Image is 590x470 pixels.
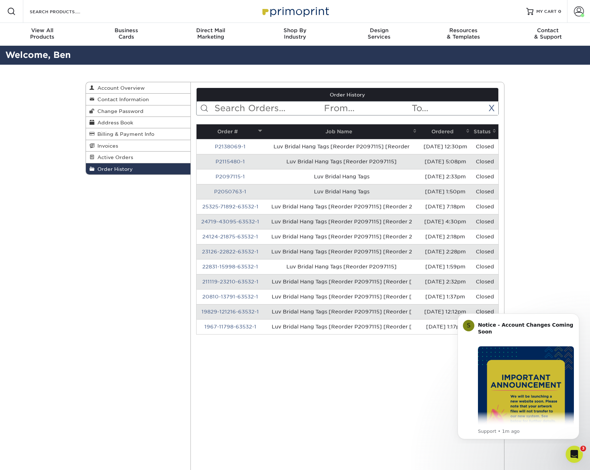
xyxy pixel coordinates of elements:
[419,139,472,154] td: [DATE] 12:30pm
[169,23,253,46] a: Direct MailMarketing
[95,97,149,102] span: Contact Information
[506,27,590,34] span: Contact
[419,304,472,319] td: [DATE] 12:12pm
[472,214,498,229] td: Closed
[419,169,472,184] td: [DATE] 2:33pm
[264,139,419,154] td: Luv Bridal Hang Tags [Reorder P2097115] [Reorder
[197,124,265,139] th: Order #
[215,144,246,149] a: P2138069-1
[202,204,258,209] a: 25325-71892-63532-1
[419,229,472,244] td: [DATE] 2:18pm
[95,154,133,160] span: Active Orders
[264,304,419,319] td: Luv Bridal Hang Tags [Reorder P2097115] [Reorder [
[337,27,421,40] div: Services
[506,27,590,40] div: & Support
[472,244,498,259] td: Closed
[536,9,557,15] span: MY CART
[264,244,419,259] td: Luv Bridal Hang Tags [Reorder P2097115] [Reorder 2
[419,274,472,289] td: [DATE] 2:32pm
[95,131,154,137] span: Billing & Payment Info
[216,159,245,164] a: P2115480-1
[472,229,498,244] td: Closed
[84,23,168,46] a: BusinessCards
[197,88,499,102] a: Order History
[202,249,258,254] a: 23126-22822-63532-1
[472,199,498,214] td: Closed
[264,169,419,184] td: Luv Bridal Hang Tags
[169,27,253,40] div: Marketing
[419,124,472,139] th: Ordered
[264,124,419,139] th: Job Name
[264,274,419,289] td: Luv Bridal Hang Tags [Reorder P2097115] [Reorder [
[419,184,472,199] td: [DATE] 1:50pm
[86,128,190,140] a: Billing & Payment Info
[421,23,506,46] a: Resources& Templates
[419,259,472,274] td: [DATE] 1:59pm
[411,102,498,115] input: To...
[253,27,337,40] div: Industry
[86,82,190,94] a: Account Overview
[95,166,133,172] span: Order History
[84,27,168,34] span: Business
[253,23,337,46] a: Shop ByIndustry
[201,219,259,224] a: 24719-43095-63532-1
[421,27,506,40] div: & Templates
[264,229,419,244] td: Luv Bridal Hang Tags [Reorder P2097115] [Reorder 2
[472,124,498,139] th: Status
[337,27,421,34] span: Design
[216,174,245,179] a: P2097115-1
[202,279,258,285] a: 211119-23210-63532-1
[214,189,246,194] a: P2050763-1
[419,154,472,169] td: [DATE] 5:08pm
[506,23,590,46] a: Contact& Support
[259,4,331,19] img: Primoprint
[264,319,419,334] td: Luv Bridal Hang Tags [Reorder P2097115] [Reorder [
[419,244,472,259] td: [DATE] 2:28pm
[202,234,258,239] a: 24124-21875-63532-1
[202,294,258,300] a: 20810-13791-63532-1
[337,23,421,46] a: DesignServices
[264,199,419,214] td: Luv Bridal Hang Tags [Reorder P2097115] [Reorder 2
[472,154,498,169] td: Closed
[204,324,256,330] a: 1967-11798-63532-1
[264,154,419,169] td: Luv Bridal Hang Tags [Reorder P2097115]
[421,27,506,34] span: Resources
[84,27,168,40] div: Cards
[580,446,586,451] span: 3
[86,140,190,152] a: Invoices
[86,117,190,128] a: Address Book
[86,152,190,163] a: Active Orders
[472,289,498,304] td: Closed
[566,446,583,463] iframe: Intercom live chat
[202,309,259,315] a: 19829-121216-63532-1
[264,289,419,304] td: Luv Bridal Hang Tags [Reorder P2097115] [Reorder [
[86,94,190,105] a: Contact Information
[86,105,190,117] a: Change Password
[323,102,411,115] input: From...
[264,214,419,229] td: Luv Bridal Hang Tags [Reorder P2097115] [Reorder 2
[264,259,419,274] td: Luv Bridal Hang Tags [Reorder P2097115]
[169,27,253,34] span: Direct Mail
[472,304,498,319] td: Closed
[419,289,472,304] td: [DATE] 1:37pm
[29,7,99,16] input: SEARCH PRODUCTS.....
[419,214,472,229] td: [DATE] 4:30pm
[202,264,258,269] a: 22831-15998-63532-1
[419,199,472,214] td: [DATE] 7:18pm
[558,9,561,14] span: 0
[472,184,498,199] td: Closed
[472,169,498,184] td: Closed
[253,27,337,34] span: Shop By
[86,163,190,174] a: Order History
[419,319,472,334] td: [DATE] 1:17pm
[472,274,498,289] td: Closed
[95,85,145,91] span: Account Overview
[214,102,324,115] input: Search Orders...
[447,307,590,444] iframe: Intercom notifications message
